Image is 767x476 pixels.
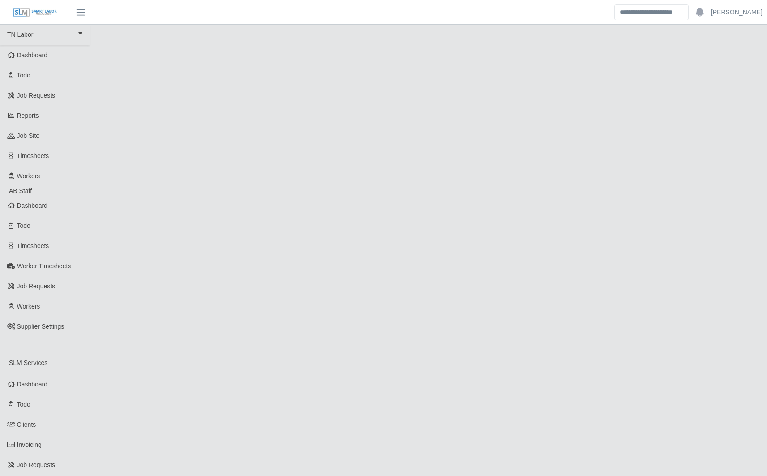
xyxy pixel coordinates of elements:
span: Dashboard [17,381,48,388]
span: Job Requests [17,283,56,290]
span: SLM Services [9,359,47,366]
span: Todo [17,222,30,229]
span: Dashboard [17,202,48,209]
span: job site [17,132,40,139]
span: Invoicing [17,441,42,448]
img: SLM Logo [13,8,57,17]
span: Worker Timesheets [17,262,71,270]
span: Reports [17,112,39,119]
span: Todo [17,72,30,79]
span: Job Requests [17,461,56,468]
span: Workers [17,303,40,310]
a: [PERSON_NAME] [711,8,763,17]
span: Job Requests [17,92,56,99]
span: Dashboard [17,51,48,59]
input: Search [614,4,689,20]
span: AB Staff [9,187,32,194]
span: Todo [17,401,30,408]
span: Timesheets [17,152,49,159]
span: Clients [17,421,36,428]
span: Timesheets [17,242,49,249]
span: Workers [17,172,40,180]
span: Supplier Settings [17,323,65,330]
